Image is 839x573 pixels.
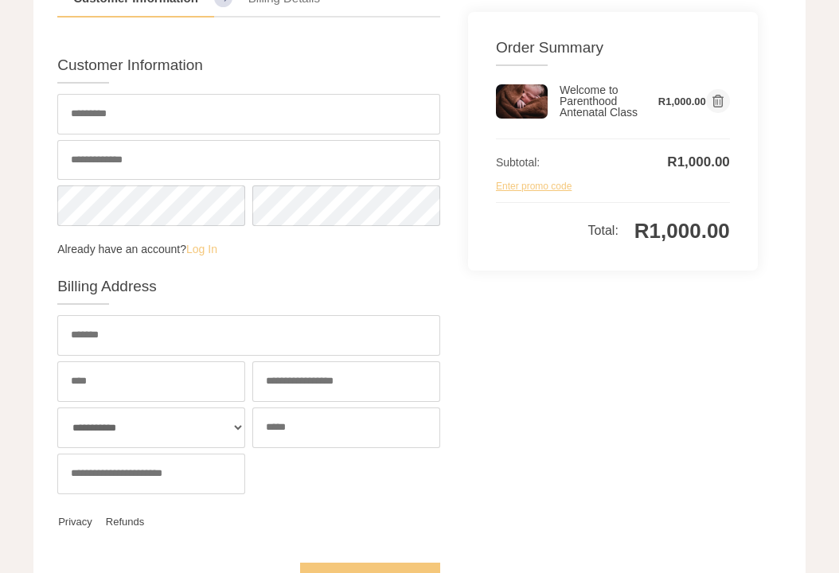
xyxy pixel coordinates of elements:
h3: Customer Information [57,57,440,85]
a: Privacy [57,512,93,535]
span: Total: [588,219,619,243]
a: Log In [186,243,217,255]
span: Subtotal: [496,154,627,170]
a: Welcome to Parenthood Antenatal Class [560,84,638,119]
span: R1,000.00 [634,219,730,243]
h3: Billing Address [57,279,440,306]
span: R1,000.00 [667,154,729,170]
span: R1,000.00 [658,96,706,107]
a: Refunds [105,512,145,535]
a: Enter promo code [496,181,572,192]
h3: Order Summary [496,40,730,68]
span: Already have an account? [57,244,440,255]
